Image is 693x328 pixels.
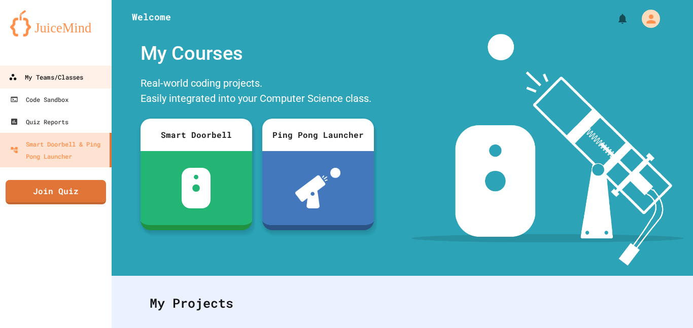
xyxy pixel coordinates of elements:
[6,180,106,204] a: Join Quiz
[10,10,101,37] img: logo-orange.svg
[135,34,379,73] div: My Courses
[9,71,83,84] div: My Teams/Classes
[631,7,663,30] div: My Account
[182,168,211,208] img: sdb-white.svg
[10,138,106,162] div: Smart Doorbell & Ping Pong Launcher
[411,34,683,266] img: banner-image-my-projects.png
[598,10,631,27] div: My Notifications
[140,283,665,323] div: My Projects
[10,93,68,105] div: Code Sandbox
[135,73,379,111] div: Real-world coding projects. Easily integrated into your Computer Science class.
[295,168,340,208] img: ppl-with-ball.png
[262,119,374,151] div: Ping Pong Launcher
[10,116,68,128] div: Quiz Reports
[141,119,252,151] div: Smart Doorbell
